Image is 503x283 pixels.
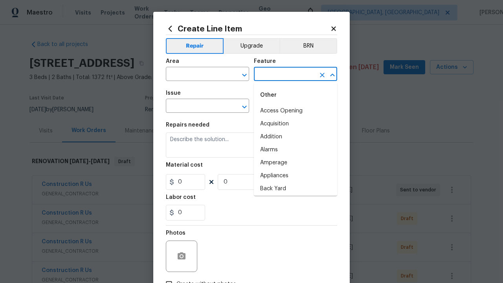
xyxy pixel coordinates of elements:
[254,143,337,156] li: Alarms
[239,101,250,112] button: Open
[317,70,328,81] button: Clear
[254,182,337,195] li: Back Yard
[254,118,337,130] li: Acquisition
[166,59,179,64] h5: Area
[254,86,337,105] div: Other
[166,122,209,128] h5: Repairs needed
[166,90,181,96] h5: Issue
[166,162,203,168] h5: Material cost
[254,130,337,143] li: Addition
[166,24,330,33] h2: Create Line Item
[327,70,338,81] button: Close
[254,169,337,182] li: Appliances
[224,38,280,54] button: Upgrade
[239,70,250,81] button: Open
[166,230,185,236] h5: Photos
[279,38,337,54] button: BRN
[254,59,276,64] h5: Feature
[166,195,196,200] h5: Labor cost
[254,195,337,208] li: Bands
[166,38,224,54] button: Repair
[254,156,337,169] li: Amperage
[254,105,337,118] li: Access Opening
